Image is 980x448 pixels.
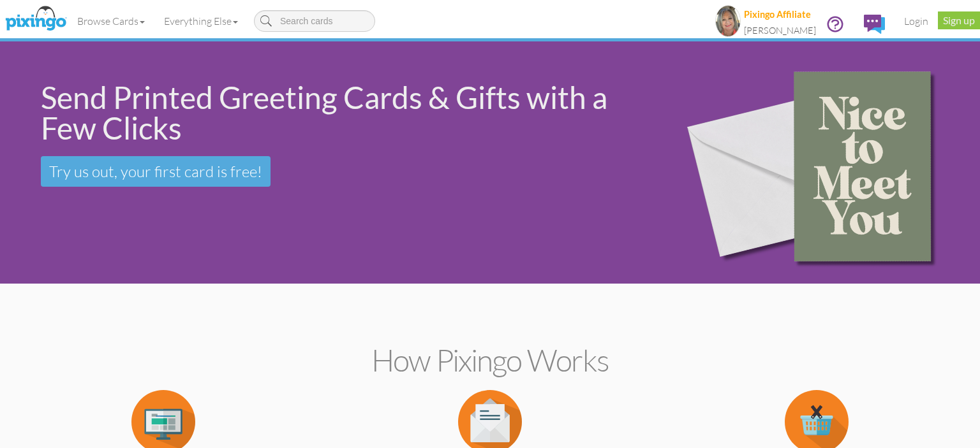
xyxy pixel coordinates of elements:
[715,5,741,37] img: 20190605-011007-654d1b083bff-250.png
[154,5,248,37] a: Everything Else
[49,162,262,181] span: Try us out, your first card is free!
[22,343,958,377] h2: How Pixingo works
[254,10,375,32] input: Search cards
[744,8,816,22] div: Pixingo Affiliate
[2,3,70,35] img: pixingo logo
[41,82,643,143] div: Send Printed Greeting Cards & Gifts with a Few Clicks
[744,24,816,38] div: [PERSON_NAME]
[938,11,980,29] a: Sign up
[895,5,938,37] a: Login
[664,24,972,302] img: 15b0954d-2d2f-43ee-8fdb-3167eb028af9.png
[864,15,885,34] img: comments.svg
[68,5,154,37] a: Browse Cards
[41,156,271,187] a: Try us out, your first card is free!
